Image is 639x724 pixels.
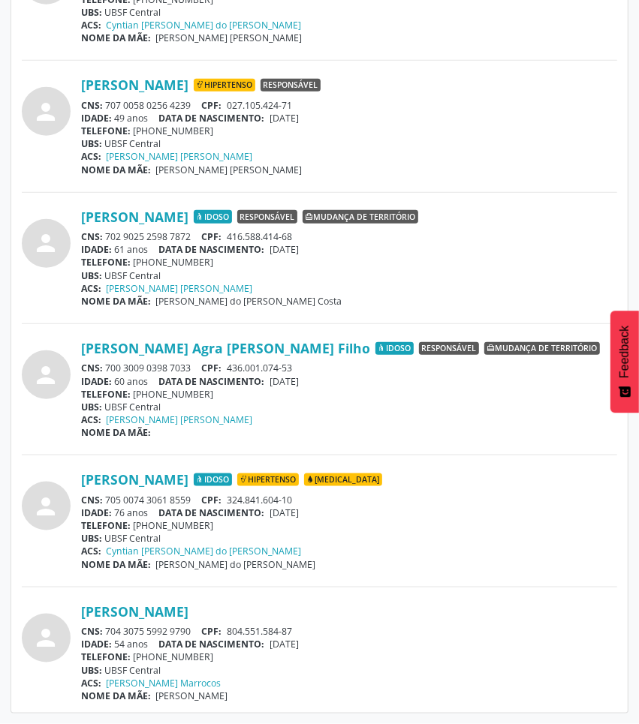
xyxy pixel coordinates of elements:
a: Cyntian [PERSON_NAME] do [PERSON_NAME] [107,545,302,557]
div: UBSF Central [81,6,617,19]
span: UBS: [81,137,102,150]
span: UBS: [81,664,102,677]
div: 707 0058 0256 4239 [81,99,617,112]
span: DATA DE NASCIMENTO: [159,243,265,256]
span: [PERSON_NAME] [156,689,228,702]
span: [DATE] [270,243,299,256]
span: UBS: [81,6,102,19]
div: 61 anos [81,243,617,256]
i: person [33,230,60,257]
div: 705 0074 3061 8559 [81,494,617,506]
span: Hipertenso [194,79,255,92]
span: Responsável [261,79,321,92]
a: [PERSON_NAME] [PERSON_NAME] [107,150,253,163]
span: [PERSON_NAME] [PERSON_NAME] [156,32,303,44]
span: CPF: [202,362,222,374]
span: Mudança de território [303,210,418,224]
div: 704 3075 5992 9790 [81,625,617,638]
span: CPF: [202,494,222,506]
span: Responsável [419,342,479,356]
div: 60 anos [81,375,617,388]
div: [PHONE_NUMBER] [81,650,617,663]
div: UBSF Central [81,401,617,413]
span: IDADE: [81,243,112,256]
button: Feedback - Mostrar pesquisa [610,311,639,413]
div: 54 anos [81,638,617,650]
i: person [33,493,60,520]
span: Hipertenso [237,473,299,487]
span: IDADE: [81,112,112,125]
span: [PERSON_NAME] do [PERSON_NAME] [156,558,316,571]
span: ACS: [81,282,101,295]
span: IDADE: [81,375,112,388]
span: IDADE: [81,506,112,519]
span: CPF: [202,99,222,112]
span: Idoso [375,342,414,356]
span: ACS: [81,150,101,163]
span: [DATE] [270,638,299,650]
span: 436.001.074-53 [227,362,292,374]
a: Cyntian [PERSON_NAME] do [PERSON_NAME] [107,19,302,32]
i: person [33,362,60,389]
a: [PERSON_NAME] [81,209,188,225]
span: NOME DA MÃE: [81,32,151,44]
span: UBS: [81,401,102,413]
span: NOME DA MÃE: [81,426,151,439]
div: [PHONE_NUMBER] [81,125,617,137]
span: [DATE] [270,506,299,519]
span: DATA DE NASCIMENTO: [159,638,265,650]
div: [PHONE_NUMBER] [81,519,617,532]
div: UBSF Central [81,532,617,545]
span: CPF: [202,625,222,638]
span: ACS: [81,545,101,557]
span: 416.588.414-68 [227,230,292,243]
div: 702 9025 2598 7872 [81,230,617,243]
span: NOME DA MÃE: [81,558,151,571]
div: [PHONE_NUMBER] [81,388,617,401]
a: [PERSON_NAME] [81,603,188,620]
a: [PERSON_NAME] [81,77,188,93]
span: ACS: [81,677,101,689]
span: NOME DA MÃE: [81,689,151,702]
span: [DATE] [270,112,299,125]
span: TELEFONE: [81,519,131,532]
span: NOME DA MÃE: [81,295,151,308]
span: NOME DA MÃE: [81,164,151,176]
span: TELEFONE: [81,388,131,401]
div: [PHONE_NUMBER] [81,256,617,269]
span: DATA DE NASCIMENTO: [159,506,265,519]
span: CNS: [81,494,103,506]
span: UBS: [81,532,102,545]
a: [PERSON_NAME] [PERSON_NAME] [107,282,253,295]
div: 49 anos [81,112,617,125]
span: Mudança de território [484,342,600,356]
span: CNS: [81,99,103,112]
span: [PERSON_NAME] [PERSON_NAME] [156,164,303,176]
div: UBSF Central [81,269,617,282]
span: ACS: [81,19,101,32]
div: UBSF Central [81,664,617,677]
span: 804.551.584-87 [227,625,292,638]
span: TELEFONE: [81,650,131,663]
span: CPF: [202,230,222,243]
span: ACS: [81,413,101,426]
span: Idoso [194,210,232,224]
span: CNS: [81,625,103,638]
div: UBSF Central [81,137,617,150]
span: 324.841.604-10 [227,494,292,506]
span: DATA DE NASCIMENTO: [159,375,265,388]
span: UBS: [81,269,102,282]
a: [PERSON_NAME] [81,471,188,488]
div: 700 3009 0398 7033 [81,362,617,374]
span: [PERSON_NAME] do [PERSON_NAME] Costa [156,295,342,308]
span: DATA DE NASCIMENTO: [159,112,265,125]
span: IDADE: [81,638,112,650]
a: [PERSON_NAME] [PERSON_NAME] [107,413,253,426]
span: Feedback [618,326,631,378]
span: Idoso [194,473,232,487]
a: [PERSON_NAME] Marrocos [107,677,222,689]
span: 027.105.424-71 [227,99,292,112]
div: 76 anos [81,506,617,519]
i: person [33,98,60,125]
span: Responsável [237,210,297,224]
